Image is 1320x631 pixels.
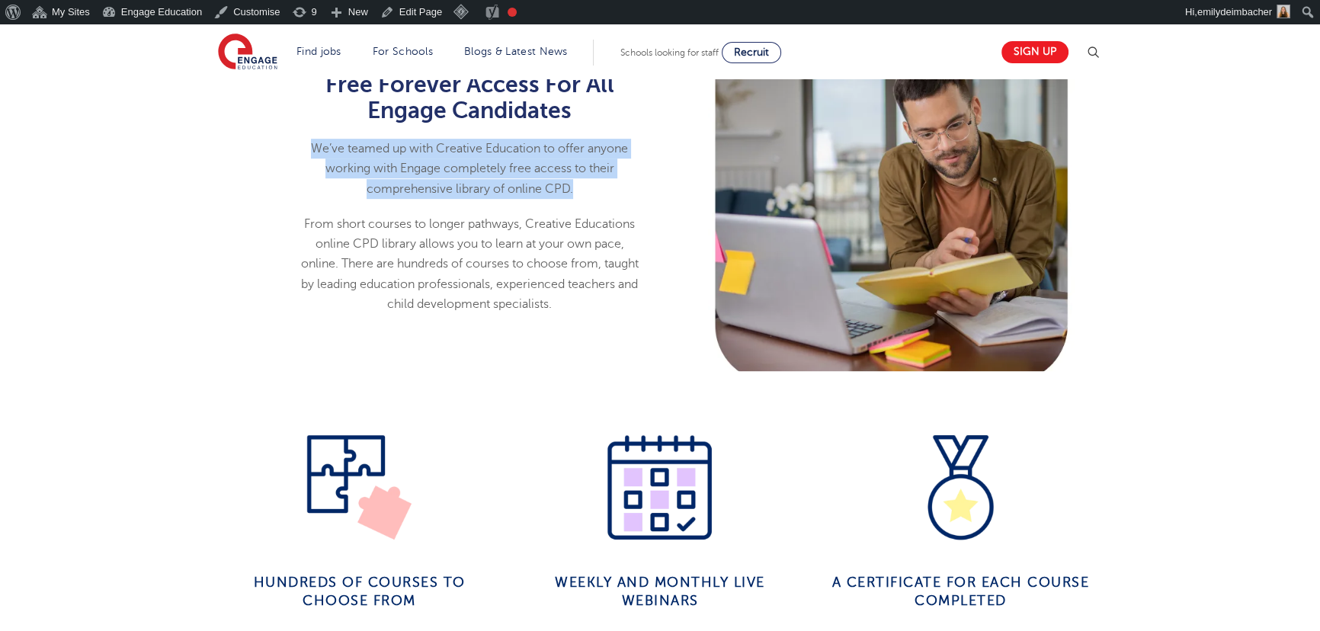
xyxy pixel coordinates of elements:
[1197,6,1272,18] span: emilydeimbacher
[296,46,341,57] a: Find jobs
[300,139,640,199] p: We’ve teamed up with Creative Education to offer anyone working with Engage completely free acces...
[734,46,769,58] span: Recruit
[832,575,1090,608] strong: A certificate for each course completed
[300,72,640,123] h2: Free Forever Access For All Engage Candidates
[254,575,466,608] span: Hundreds of courses to choose from
[373,46,433,57] a: For Schools
[508,8,517,17] div: Focus keyphrase not set
[555,575,765,608] strong: Weekly and Monthly live webinars
[300,214,640,314] p: From short courses to longer pathways, Creative Educations online CPD library allows you to learn...
[218,34,277,72] img: Engage Education
[464,46,568,57] a: Blogs & Latest News
[722,42,781,63] a: Recruit
[1001,41,1068,63] a: Sign up
[620,47,719,58] span: Schools looking for staff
